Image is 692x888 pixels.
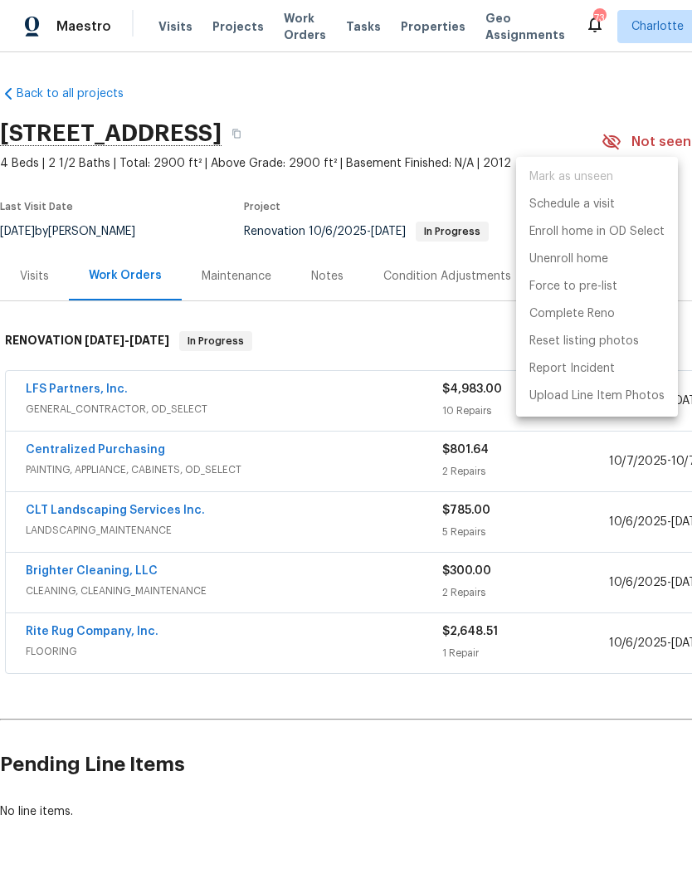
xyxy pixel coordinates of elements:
p: Upload Line Item Photos [529,388,665,405]
p: Report Incident [529,360,615,378]
p: Schedule a visit [529,196,615,213]
p: Reset listing photos [529,333,639,350]
p: Unenroll home [529,251,608,268]
p: Enroll home in OD Select [529,223,665,241]
p: Complete Reno [529,305,615,323]
p: Force to pre-list [529,278,617,295]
